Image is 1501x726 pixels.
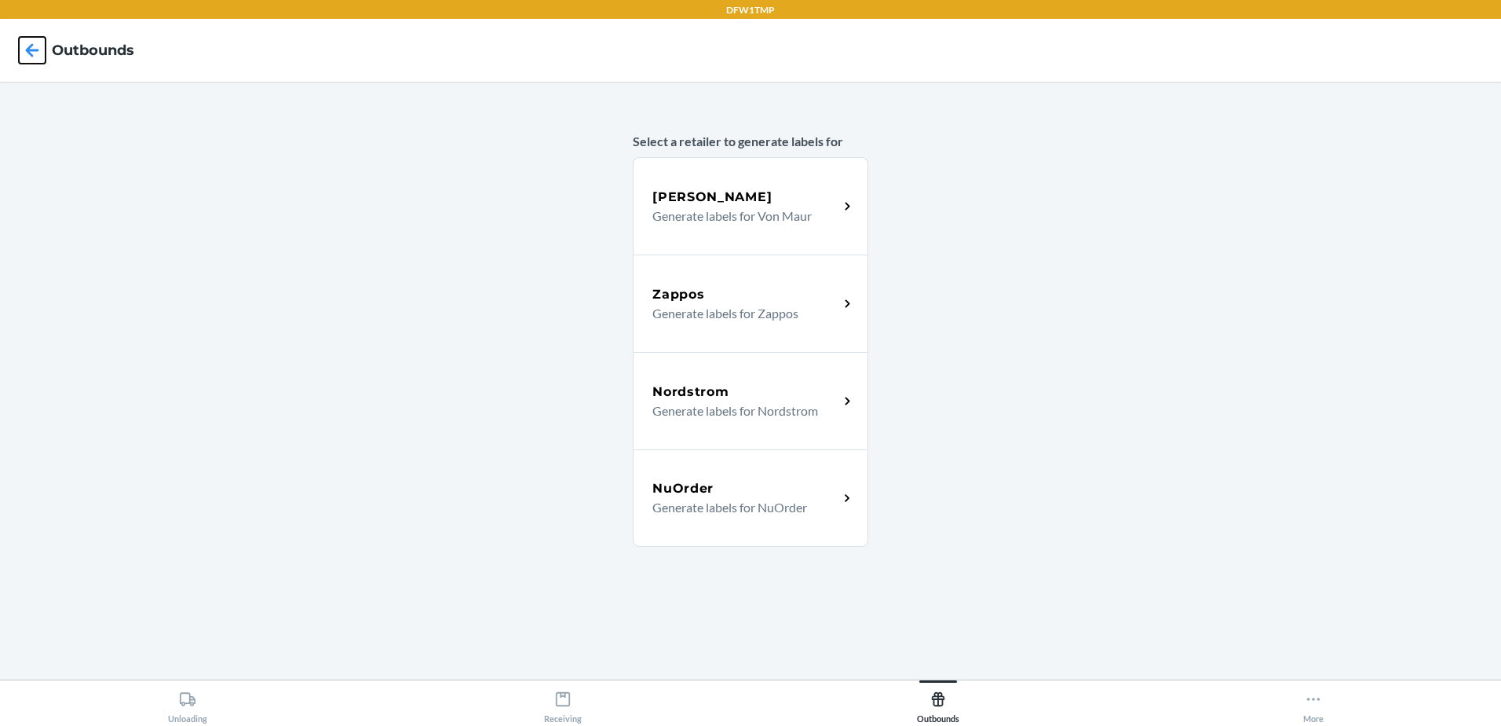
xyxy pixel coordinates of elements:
[633,132,868,151] p: Select a retailer to generate labels for
[652,383,729,401] h5: Nordstrom
[52,40,134,60] h4: Outbounds
[633,352,868,449] a: NordstromGenerate labels for Nordstrom
[750,680,1126,724] button: Outbounds
[652,285,704,304] h5: Zappos
[1126,680,1501,724] button: More
[652,401,826,420] p: Generate labels for Nordstrom
[633,449,868,547] a: NuOrderGenerate labels for NuOrder
[633,157,868,255] a: [PERSON_NAME]Generate labels for Von Maur
[652,498,826,517] p: Generate labels for NuOrder
[652,479,714,498] h5: NuOrder
[652,304,826,323] p: Generate labels for Zappos
[726,3,775,17] p: DFW1TMP
[652,207,826,225] p: Generate labels for Von Maur
[168,684,207,724] div: Unloading
[633,255,868,352] a: ZapposGenerate labels for Zappos
[375,680,750,724] button: Receiving
[917,684,959,724] div: Outbounds
[652,188,772,207] h5: [PERSON_NAME]
[544,684,582,724] div: Receiving
[1303,684,1324,724] div: More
